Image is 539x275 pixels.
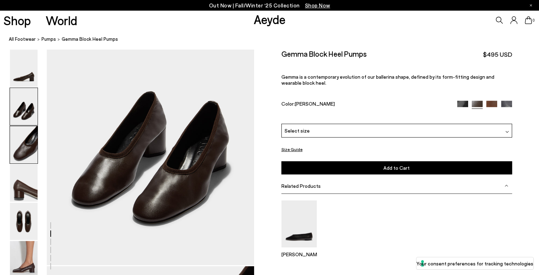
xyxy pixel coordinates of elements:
[483,50,512,59] span: $495 USD
[416,260,533,267] label: Your consent preferences for tracking technologies
[254,12,286,27] a: Aeyde
[10,50,38,87] img: Gemma Block Heel Pumps - Image 1
[383,165,410,171] span: Add to Cart
[416,257,533,269] button: Your consent preferences for tracking technologies
[10,164,38,202] img: Gemma Block Heel Pumps - Image 4
[281,49,367,58] h2: Gemma Block Heel Pumps
[9,35,36,43] a: All Footwear
[10,203,38,240] img: Gemma Block Heel Pumps - Image 5
[46,14,77,27] a: World
[532,18,535,22] span: 0
[9,30,539,49] nav: breadcrumb
[281,161,512,174] button: Add to Cart
[41,36,56,42] span: pumps
[505,184,508,187] img: svg%3E
[281,101,450,109] div: Color:
[281,145,303,154] button: Size Guide
[62,35,118,43] span: Gemma Block Heel Pumps
[525,16,532,24] a: 0
[10,126,38,163] img: Gemma Block Heel Pumps - Image 3
[281,200,317,247] img: Kirsten Ballet Flats
[281,183,321,189] span: Related Products
[4,14,31,27] a: Shop
[305,2,330,9] span: Navigate to /collections/new-in
[209,1,330,10] p: Out Now | Fall/Winter ‘25 Collection
[281,242,317,257] a: Kirsten Ballet Flats [PERSON_NAME]
[281,74,512,86] p: Gemma is a contemporary evolution of our ballerina shape, defined by its form-fitting design and ...
[285,127,310,134] span: Select size
[281,251,317,257] p: [PERSON_NAME]
[10,88,38,125] img: Gemma Block Heel Pumps - Image 2
[41,35,56,43] a: pumps
[505,130,509,134] img: svg%3E
[295,101,335,107] span: [PERSON_NAME]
